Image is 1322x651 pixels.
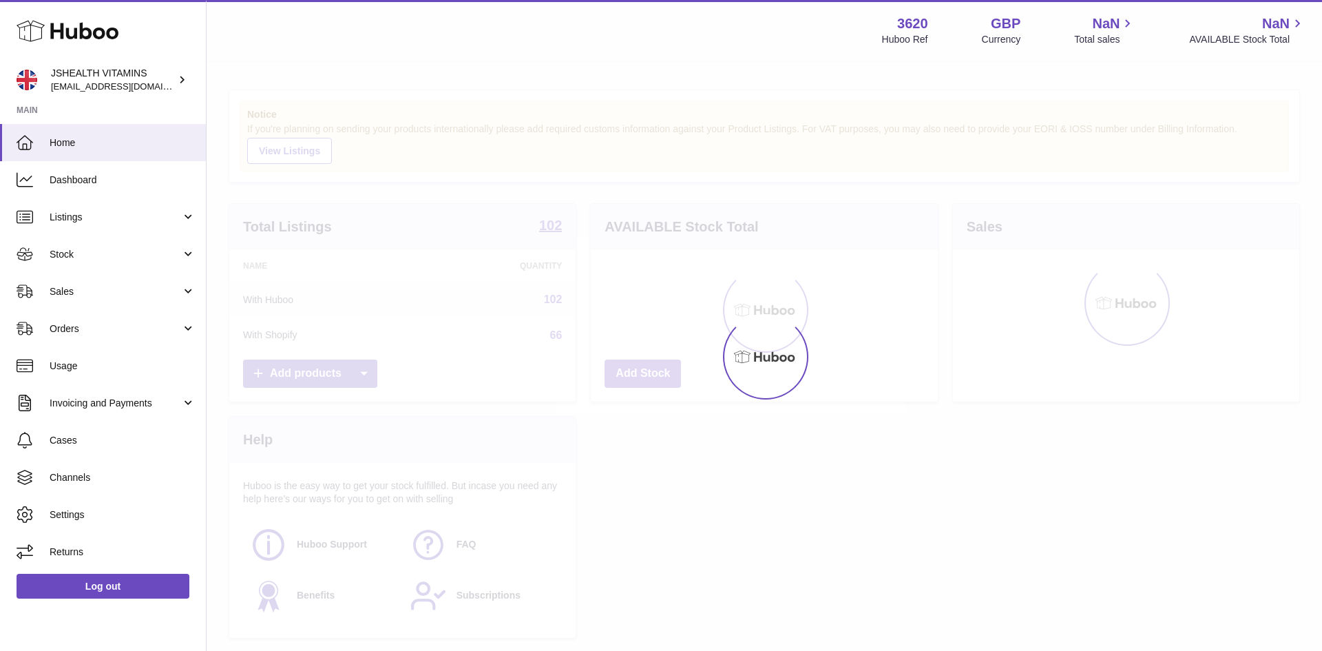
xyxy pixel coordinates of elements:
[51,81,202,92] span: [EMAIL_ADDRESS][DOMAIN_NAME]
[1074,33,1135,46] span: Total sales
[1189,14,1305,46] a: NaN AVAILABLE Stock Total
[50,434,196,447] span: Cases
[50,248,181,261] span: Stock
[50,285,181,298] span: Sales
[1092,14,1120,33] span: NaN
[991,14,1020,33] strong: GBP
[50,211,181,224] span: Listings
[50,322,181,335] span: Orders
[982,33,1021,46] div: Currency
[17,574,189,599] a: Log out
[50,360,196,373] span: Usage
[50,508,196,521] span: Settings
[50,397,181,410] span: Invoicing and Payments
[1074,14,1135,46] a: NaN Total sales
[50,471,196,484] span: Channels
[51,67,175,93] div: JSHEALTH VITAMINS
[50,546,196,559] span: Returns
[1262,14,1290,33] span: NaN
[1189,33,1305,46] span: AVAILABLE Stock Total
[897,14,928,33] strong: 3620
[50,174,196,187] span: Dashboard
[50,136,196,149] span: Home
[882,33,928,46] div: Huboo Ref
[17,70,37,90] img: internalAdmin-3620@internal.huboo.com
